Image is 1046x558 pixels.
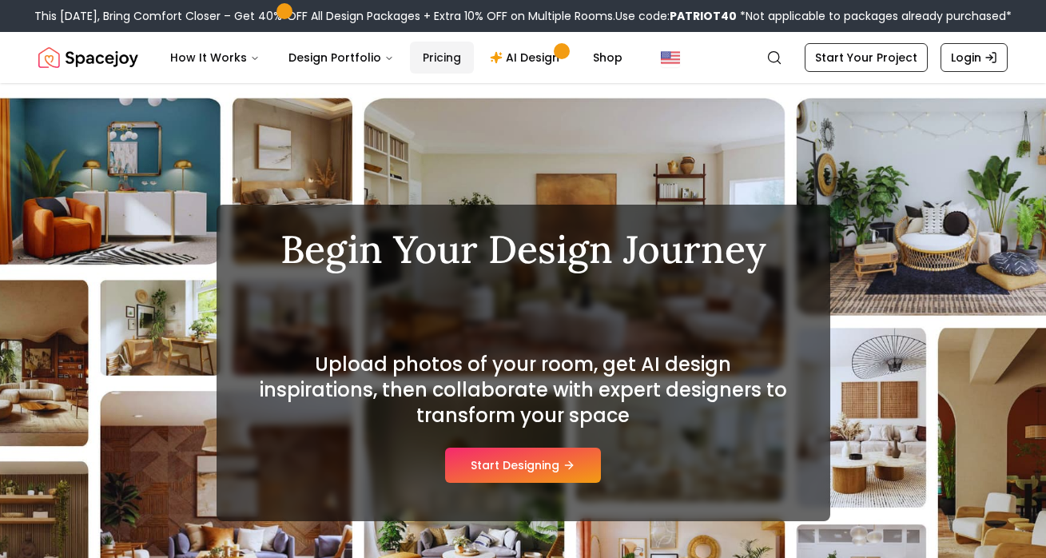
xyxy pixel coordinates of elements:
div: This [DATE], Bring Comfort Closer – Get 40% OFF All Design Packages + Extra 10% OFF on Multiple R... [34,8,1012,24]
a: Login [941,43,1008,72]
span: *Not applicable to packages already purchased* [737,8,1012,24]
nav: Main [157,42,635,74]
button: Start Designing [445,448,601,483]
h2: Upload photos of your room, get AI design inspirations, then collaborate with expert designers to... [255,352,792,428]
button: Design Portfolio [276,42,407,74]
span: Use code: [615,8,737,24]
img: United States [661,48,680,67]
img: Spacejoy Logo [38,42,138,74]
a: Shop [580,42,635,74]
b: PATRIOT40 [670,8,737,24]
h1: Begin Your Design Journey [255,230,792,269]
a: Start Your Project [805,43,928,72]
a: Pricing [410,42,474,74]
a: Spacejoy [38,42,138,74]
button: How It Works [157,42,272,74]
a: AI Design [477,42,577,74]
nav: Global [38,32,1008,83]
